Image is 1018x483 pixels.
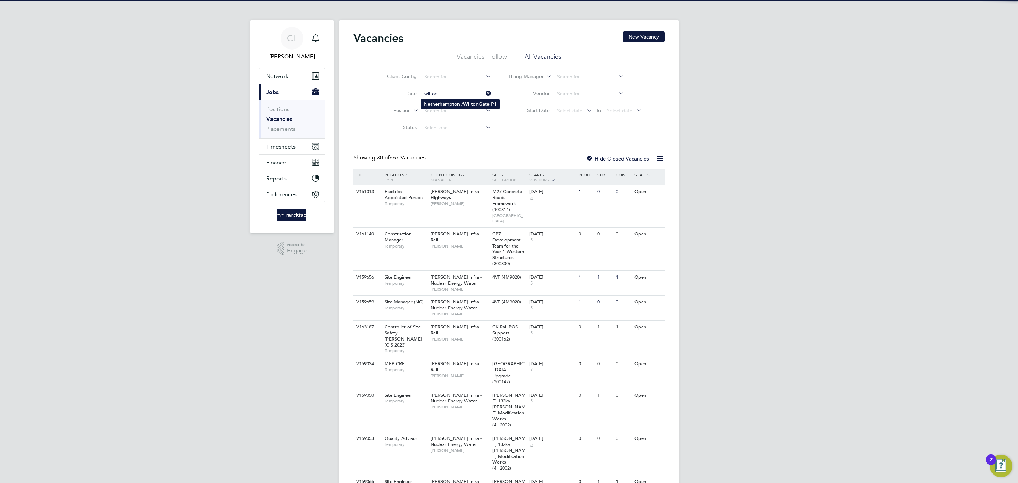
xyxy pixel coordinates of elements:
[385,280,427,286] span: Temporary
[555,89,624,99] input: Search for...
[266,143,296,150] span: Timesheets
[557,107,583,114] span: Select date
[596,271,614,284] div: 1
[431,311,489,317] span: [PERSON_NAME]
[633,271,663,284] div: Open
[529,392,575,398] div: [DATE]
[527,169,577,186] div: Start /
[529,330,534,336] span: 5
[529,398,534,404] span: 5
[633,185,663,198] div: Open
[596,432,614,445] div: 0
[385,274,412,280] span: Site Engineer
[355,357,379,371] div: V159024
[463,101,479,107] b: Wilton
[577,321,595,334] div: 0
[422,106,491,116] input: Search for...
[259,27,325,61] a: CL[PERSON_NAME]
[355,271,379,284] div: V159656
[529,280,534,286] span: 5
[633,169,663,181] div: Status
[623,31,665,42] button: New Vacancy
[353,31,403,45] h2: Vacancies
[492,392,526,428] span: [PERSON_NAME] 132kv [PERSON_NAME] Modification Works (4H2002)
[492,213,526,224] span: [GEOGRAPHIC_DATA]
[509,107,550,114] label: Start Date
[529,361,575,367] div: [DATE]
[614,432,632,445] div: 0
[529,367,534,373] span: 7
[614,389,632,402] div: 0
[385,398,427,404] span: Temporary
[577,432,595,445] div: 0
[431,336,489,342] span: [PERSON_NAME]
[355,296,379,309] div: V159659
[596,389,614,402] div: 1
[614,357,632,371] div: 0
[614,296,632,309] div: 0
[529,442,534,448] span: 5
[492,231,524,267] span: CP7 Development Team for the Year 1 Western Structures (300300)
[422,89,491,99] input: Search for...
[250,20,334,233] nav: Main navigation
[287,34,297,43] span: CL
[633,228,663,241] div: Open
[577,169,595,181] div: Reqd
[266,89,279,95] span: Jobs
[385,324,422,348] span: Controller of Site Safety [PERSON_NAME] (CIS 2023)
[355,169,379,181] div: ID
[259,100,325,138] div: Jobs
[492,324,518,342] span: CK Rail POS Support (300162)
[529,305,534,311] span: 5
[431,274,482,286] span: [PERSON_NAME] Infra - Nuclear Energy Water
[596,169,614,181] div: Sub
[385,435,417,441] span: Quality Advisor
[577,271,595,284] div: 1
[377,154,426,161] span: 667 Vacancies
[385,201,427,206] span: Temporary
[287,248,307,254] span: Engage
[431,373,489,379] span: [PERSON_NAME]
[370,107,411,114] label: Position
[491,169,528,186] div: Site /
[431,177,451,182] span: Manager
[614,228,632,241] div: 0
[259,186,325,202] button: Preferences
[990,455,1012,477] button: Open Resource Center, 2 new notifications
[633,432,663,445] div: Open
[266,116,292,122] a: Vacancies
[614,321,632,334] div: 1
[431,404,489,410] span: [PERSON_NAME]
[287,242,307,248] span: Powered by
[607,107,632,114] span: Select date
[529,324,575,330] div: [DATE]
[431,231,482,243] span: [PERSON_NAME] Infra - Rail
[355,321,379,334] div: V163187
[492,299,521,305] span: 4VF (4M9020)
[577,228,595,241] div: 0
[633,321,663,334] div: Open
[385,348,427,354] span: Temporary
[385,177,394,182] span: Type
[431,299,482,311] span: [PERSON_NAME] Infra - Nuclear Energy Water
[385,361,405,367] span: MEP CRE
[431,392,482,404] span: [PERSON_NAME] Infra - Nuclear Energy Water
[529,231,575,237] div: [DATE]
[577,357,595,371] div: 0
[355,185,379,198] div: V161013
[431,324,482,336] span: [PERSON_NAME] Infra - Rail
[422,123,491,133] input: Select one
[385,299,424,305] span: Site Manager (NG)
[614,185,632,198] div: 0
[492,274,521,280] span: 4VF (4M9020)
[431,286,489,292] span: [PERSON_NAME]
[259,209,325,221] a: Go to home page
[385,367,427,373] span: Temporary
[429,169,491,186] div: Client Config /
[385,442,427,447] span: Temporary
[492,435,526,471] span: [PERSON_NAME] 132kv [PERSON_NAME] Modification Works (4H2002)
[385,231,411,243] span: Construction Manager
[266,73,288,80] span: Network
[633,357,663,371] div: Open
[266,175,287,182] span: Reports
